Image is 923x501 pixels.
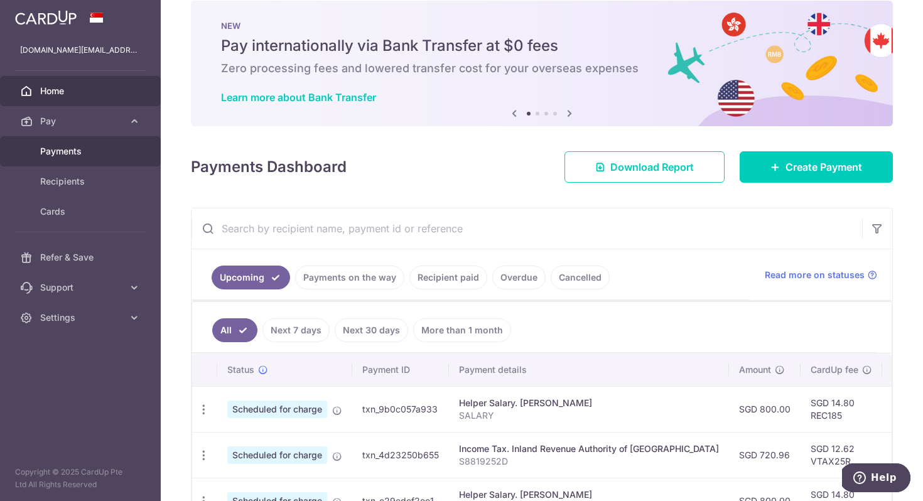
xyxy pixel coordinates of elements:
span: Cards [40,205,123,218]
td: txn_4d23250b655 [352,432,449,478]
a: Overdue [492,266,546,289]
h4: Payments Dashboard [191,156,347,178]
span: Home [40,85,123,97]
a: More than 1 month [413,318,511,342]
span: Amount [739,364,771,376]
span: Pay [40,115,123,127]
a: Payments on the way [295,266,404,289]
p: S8819252D [459,455,719,468]
span: Help [29,9,55,20]
th: Payment ID [352,353,449,386]
a: Download Report [564,151,725,183]
span: Settings [40,311,123,324]
span: Download Report [610,159,694,175]
span: Refer & Save [40,251,123,264]
div: Income Tax. Inland Revenue Authority of [GEOGRAPHIC_DATA] [459,443,719,455]
input: Search by recipient name, payment id or reference [192,208,862,249]
td: SGD 12.62 VTAX25R [801,432,882,478]
h6: Zero processing fees and lowered transfer cost for your overseas expenses [221,61,863,76]
td: txn_9b0c057a933 [352,386,449,432]
span: Support [40,281,123,294]
span: Scheduled for charge [227,446,327,464]
a: Read more on statuses [765,269,877,281]
p: SALARY [459,409,719,422]
div: Helper Salary. [PERSON_NAME] [459,488,719,501]
span: Create Payment [785,159,862,175]
span: Recipients [40,175,123,188]
a: Next 30 days [335,318,408,342]
td: SGD 720.96 [729,432,801,478]
span: Scheduled for charge [227,401,327,418]
a: All [212,318,257,342]
a: Next 7 days [262,318,330,342]
img: Bank transfer banner [191,1,893,126]
a: Cancelled [551,266,610,289]
p: [DOMAIN_NAME][EMAIL_ADDRESS][DOMAIN_NAME] [20,44,141,57]
h5: Pay internationally via Bank Transfer at $0 fees [221,36,863,56]
span: CardUp fee [811,364,858,376]
td: SGD 14.80 REC185 [801,386,882,432]
iframe: Opens a widget where you can find more information [842,463,910,495]
td: SGD 800.00 [729,386,801,432]
th: Payment details [449,353,729,386]
a: Create Payment [740,151,893,183]
span: Status [227,364,254,376]
a: Learn more about Bank Transfer [221,91,376,104]
p: NEW [221,21,863,31]
img: CardUp [15,10,77,25]
a: Upcoming [212,266,290,289]
div: Helper Salary. [PERSON_NAME] [459,397,719,409]
span: Payments [40,145,123,158]
span: Read more on statuses [765,269,865,281]
a: Recipient paid [409,266,487,289]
